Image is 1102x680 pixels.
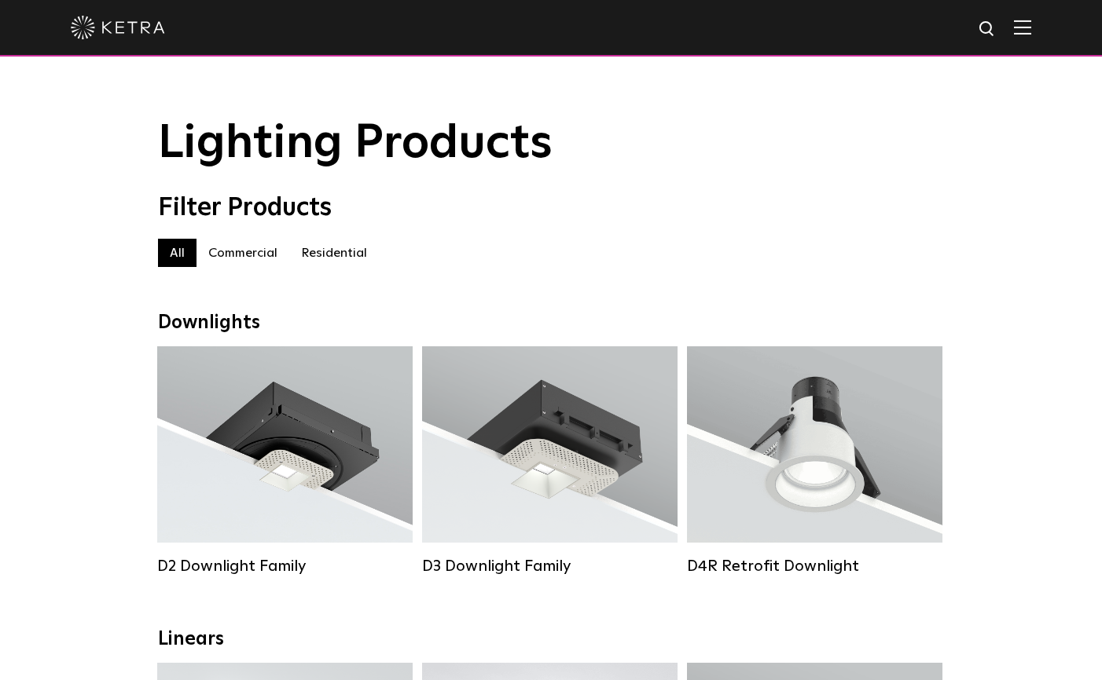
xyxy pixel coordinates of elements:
[289,239,379,267] label: Residential
[197,239,289,267] label: Commercial
[157,557,413,576] div: D2 Downlight Family
[71,16,165,39] img: ketra-logo-2019-white
[158,312,944,335] div: Downlights
[422,346,678,576] a: D3 Downlight Family Lumen Output:700 / 900 / 1100Colors:White / Black / Silver / Bronze / Paintab...
[687,346,942,576] a: D4R Retrofit Downlight Lumen Output:800Colors:White / BlackBeam Angles:15° / 25° / 40° / 60°Watta...
[158,193,944,223] div: Filter Products
[1014,20,1031,35] img: Hamburger%20Nav.svg
[687,557,942,576] div: D4R Retrofit Downlight
[158,239,197,267] label: All
[157,346,413,576] a: D2 Downlight Family Lumen Output:1200Colors:White / Black / Gloss Black / Silver / Bronze / Silve...
[158,120,553,167] span: Lighting Products
[158,628,944,651] div: Linears
[978,20,997,39] img: search icon
[422,557,678,576] div: D3 Downlight Family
